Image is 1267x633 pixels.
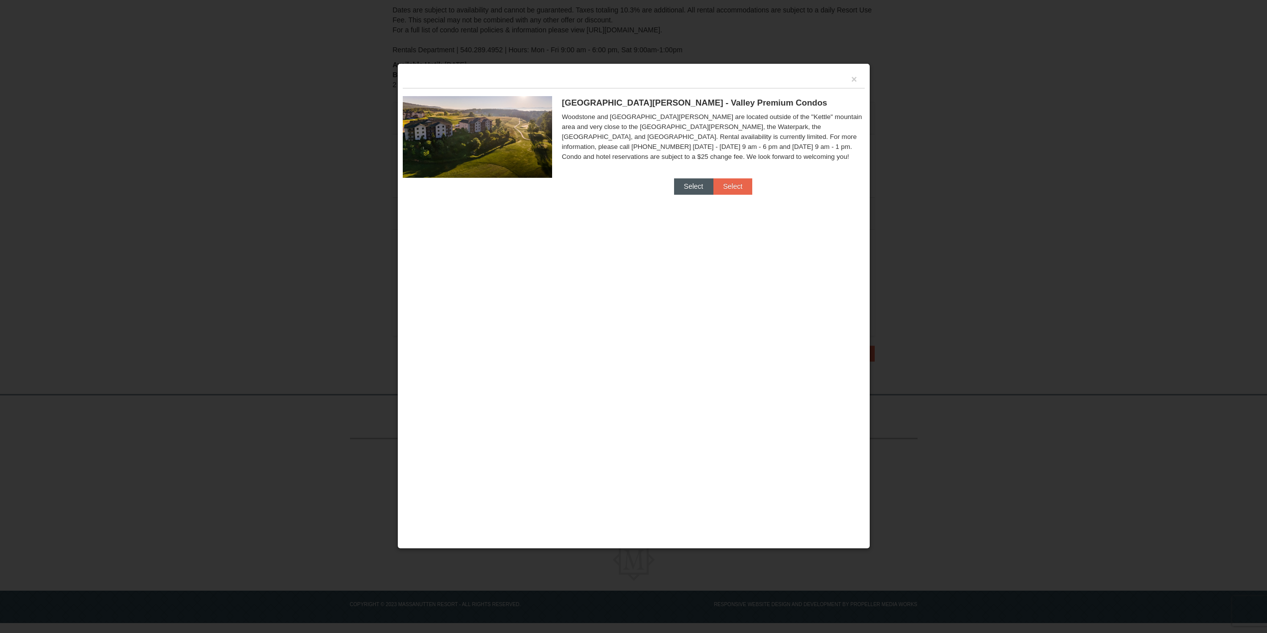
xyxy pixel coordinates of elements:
img: 19219041-4-ec11c166.jpg [403,96,552,178]
button: × [851,74,857,84]
button: Select [713,178,753,194]
div: Woodstone and [GEOGRAPHIC_DATA][PERSON_NAME] are located outside of the "Kettle" mountain area an... [562,112,865,162]
button: Select [674,178,713,194]
span: [GEOGRAPHIC_DATA][PERSON_NAME] - Valley Premium Condos [562,98,827,108]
